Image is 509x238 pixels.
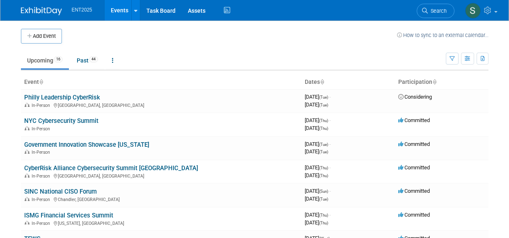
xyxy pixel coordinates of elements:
[32,173,52,179] span: In-Person
[305,148,328,155] span: [DATE]
[305,117,331,123] span: [DATE]
[305,188,331,194] span: [DATE]
[319,166,328,170] span: (Thu)
[398,117,430,123] span: Committed
[432,79,436,85] a: Sort by Participation Type
[319,126,328,131] span: (Thu)
[32,103,52,108] span: In-Person
[24,196,298,202] div: Chandler, [GEOGRAPHIC_DATA]
[25,103,30,107] img: In-Person Event
[24,164,198,172] a: CyberRisk Alliance Cybersecurity Summit [GEOGRAPHIC_DATA]
[21,7,62,15] img: ExhibitDay
[305,172,328,178] span: [DATE]
[32,150,52,155] span: In-Person
[25,150,30,154] img: In-Person Event
[319,189,328,194] span: (Sun)
[319,213,328,217] span: (Thu)
[329,117,331,123] span: -
[25,197,30,201] img: In-Person Event
[24,141,149,148] a: Government Innovation Showcase [US_STATE]
[329,94,331,100] span: -
[71,53,104,68] a: Past44
[319,95,328,99] span: (Tue)
[395,75,488,89] th: Participation
[319,103,328,107] span: (Tue)
[24,188,97,195] a: SINC National CISO Forum
[54,56,63,62] span: 16
[21,29,62,44] button: Add Event
[21,53,69,68] a: Upcoming16
[398,141,430,147] span: Committed
[319,118,328,123] span: (Thu)
[24,102,298,108] div: [GEOGRAPHIC_DATA], [GEOGRAPHIC_DATA]
[32,221,52,226] span: In-Person
[32,197,52,202] span: In-Person
[319,150,328,154] span: (Tue)
[319,142,328,147] span: (Tue)
[398,188,430,194] span: Committed
[21,75,301,89] th: Event
[428,8,447,14] span: Search
[320,79,324,85] a: Sort by Start Date
[465,3,481,18] img: Stephanie Silva
[32,126,52,132] span: In-Person
[25,173,30,178] img: In-Person Event
[305,94,331,100] span: [DATE]
[39,79,43,85] a: Sort by Event Name
[319,173,328,178] span: (Thu)
[329,188,331,194] span: -
[305,196,328,202] span: [DATE]
[417,4,454,18] a: Search
[319,197,328,201] span: (Tue)
[305,141,331,147] span: [DATE]
[305,164,331,171] span: [DATE]
[329,212,331,218] span: -
[24,220,298,226] div: [US_STATE], [GEOGRAPHIC_DATA]
[305,102,328,108] span: [DATE]
[25,126,30,130] img: In-Person Event
[305,220,328,226] span: [DATE]
[329,141,331,147] span: -
[301,75,395,89] th: Dates
[24,117,98,125] a: NYC Cybersecurity Summit
[24,212,113,219] a: ISMG Financial Services Summit
[397,32,488,38] a: How to sync to an external calendar...
[329,164,331,171] span: -
[398,164,430,171] span: Committed
[24,94,100,101] a: Philly Leadership CyberRisk
[305,125,328,131] span: [DATE]
[72,7,92,13] span: ENT2025
[25,221,30,225] img: In-Person Event
[398,212,430,218] span: Committed
[398,94,432,100] span: Considering
[89,56,98,62] span: 44
[24,172,298,179] div: [GEOGRAPHIC_DATA], [GEOGRAPHIC_DATA]
[319,221,328,225] span: (Thu)
[305,212,331,218] span: [DATE]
